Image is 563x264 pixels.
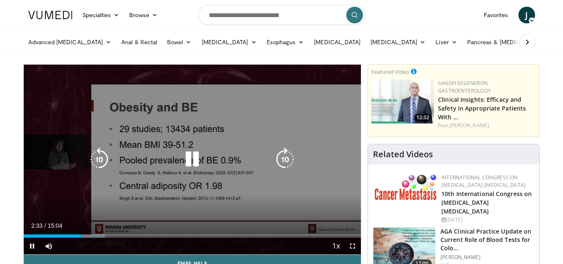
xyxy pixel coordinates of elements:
[375,174,437,200] img: 6ff8bc22-9509-4454-a4f8-ac79dd3b8976.png.150x105_q85_autocrop_double_scale_upscale_version-0.2.png
[518,7,535,23] a: J
[441,216,533,224] div: [DATE]
[31,222,43,229] span: 2:33
[48,222,62,229] span: 15:04
[430,34,462,50] a: Liver
[462,34,560,50] a: Pancreas & [MEDICAL_DATA]
[344,238,361,254] button: Fullscreen
[438,80,491,94] a: Sanofi Regeneron Gastroenterology
[440,254,534,261] p: [PERSON_NAME]
[365,34,430,50] a: [MEDICAL_DATA]
[371,80,434,123] a: 12:32
[45,222,46,229] span: /
[371,68,409,75] small: Featured Video
[162,34,196,50] a: Bowel
[23,34,117,50] a: Advanced [MEDICAL_DATA]
[438,96,526,121] a: Clinical Insights: Efficacy and Safety in Appropriate Patients With …
[440,227,534,252] h3: AGA Clinical Practice Update on Current Role of Blood Tests for Colo…
[479,7,513,23] a: Favorites
[124,7,163,23] a: Browse
[309,34,365,50] a: [MEDICAL_DATA]
[40,238,57,254] button: Mute
[441,190,532,215] a: 10th International Congress on [MEDICAL_DATA] [MEDICAL_DATA]
[262,34,309,50] a: Esophagus
[450,122,489,129] a: [PERSON_NAME]
[78,7,125,23] a: Specialties
[24,238,40,254] button: Pause
[438,122,536,129] div: Feat.
[24,65,361,255] video-js: Video Player
[116,34,162,50] a: Anal & Rectal
[414,114,432,121] span: 12:32
[373,149,433,159] h4: Related Videos
[198,5,365,25] input: Search topics, interventions
[328,238,344,254] button: Playback Rate
[197,34,262,50] a: [MEDICAL_DATA]
[24,234,361,238] div: Progress Bar
[371,80,434,123] img: bf9ce42c-6823-4735-9d6f-bc9dbebbcf2c.png.150x105_q85_crop-smart_upscale.jpg
[441,174,525,189] a: International Congress on [MEDICAL_DATA] [MEDICAL_DATA]
[28,11,73,19] img: VuMedi Logo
